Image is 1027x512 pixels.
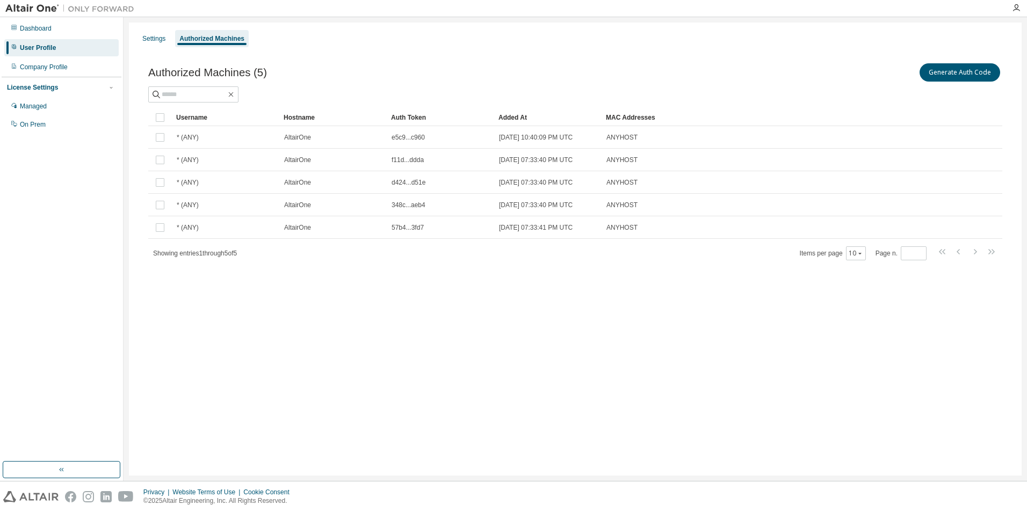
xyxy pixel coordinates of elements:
[7,83,58,92] div: License Settings
[499,223,573,232] span: [DATE] 07:33:41 PM UTC
[876,246,927,260] span: Page n.
[20,24,52,33] div: Dashboard
[606,109,889,126] div: MAC Addresses
[65,491,76,502] img: facebook.svg
[391,109,490,126] div: Auth Token
[177,201,199,209] span: * (ANY)
[142,34,165,43] div: Settings
[148,67,267,79] span: Authorized Machines (5)
[499,178,573,187] span: [DATE] 07:33:40 PM UTC
[176,109,275,126] div: Username
[392,156,424,164] span: f11d...ddda
[606,223,638,232] span: ANYHOST
[606,133,638,142] span: ANYHOST
[153,250,237,257] span: Showing entries 1 through 5 of 5
[179,34,244,43] div: Authorized Machines
[849,249,863,258] button: 10
[284,156,311,164] span: AltairOne
[392,201,425,209] span: 348c...aeb4
[3,491,59,502] img: altair_logo.svg
[284,201,311,209] span: AltairOne
[392,223,424,232] span: 57b4...3fd7
[392,178,425,187] span: d424...d51e
[284,178,311,187] span: AltairOne
[392,133,425,142] span: e5c9...c960
[284,223,311,232] span: AltairOne
[20,102,47,111] div: Managed
[143,488,172,496] div: Privacy
[143,496,296,506] p: © 2025 Altair Engineering, Inc. All Rights Reserved.
[920,63,1000,82] button: Generate Auth Code
[83,491,94,502] img: instagram.svg
[177,178,199,187] span: * (ANY)
[20,120,46,129] div: On Prem
[499,156,573,164] span: [DATE] 07:33:40 PM UTC
[284,109,382,126] div: Hostname
[177,223,199,232] span: * (ANY)
[177,156,199,164] span: * (ANY)
[20,43,56,52] div: User Profile
[20,63,68,71] div: Company Profile
[606,201,638,209] span: ANYHOST
[800,246,866,260] span: Items per page
[498,109,597,126] div: Added At
[284,133,311,142] span: AltairOne
[5,3,140,14] img: Altair One
[243,488,295,496] div: Cookie Consent
[499,133,573,142] span: [DATE] 10:40:09 PM UTC
[606,156,638,164] span: ANYHOST
[118,491,134,502] img: youtube.svg
[499,201,573,209] span: [DATE] 07:33:40 PM UTC
[172,488,243,496] div: Website Terms of Use
[177,133,199,142] span: * (ANY)
[606,178,638,187] span: ANYHOST
[100,491,112,502] img: linkedin.svg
